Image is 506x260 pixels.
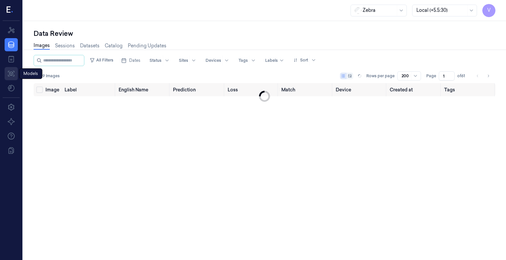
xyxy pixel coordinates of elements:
span: of 61 [457,73,468,79]
button: V [482,4,495,17]
button: All Filters [87,55,116,65]
th: Image [43,83,62,96]
th: Device [333,83,387,96]
div: Models [19,68,42,79]
th: Loss [225,83,279,96]
th: Tags [441,83,495,96]
th: Created at [387,83,441,96]
th: Label [62,83,116,96]
a: Pending Updates [128,42,166,49]
button: Dates [119,55,143,66]
th: English Name [116,83,170,96]
th: Match [279,83,333,96]
a: Datasets [80,42,99,49]
button: Go to next page [484,71,493,81]
span: 12,109 Images [34,73,60,79]
span: Dates [129,58,140,63]
a: Catalog [105,42,123,49]
a: Images [34,42,50,50]
a: Sessions [55,42,75,49]
p: Rows per page [366,73,395,79]
th: Prediction [170,83,225,96]
div: Data Review [34,29,495,38]
span: Page [426,73,436,79]
nav: pagination [473,71,493,81]
button: Select all [36,86,43,93]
